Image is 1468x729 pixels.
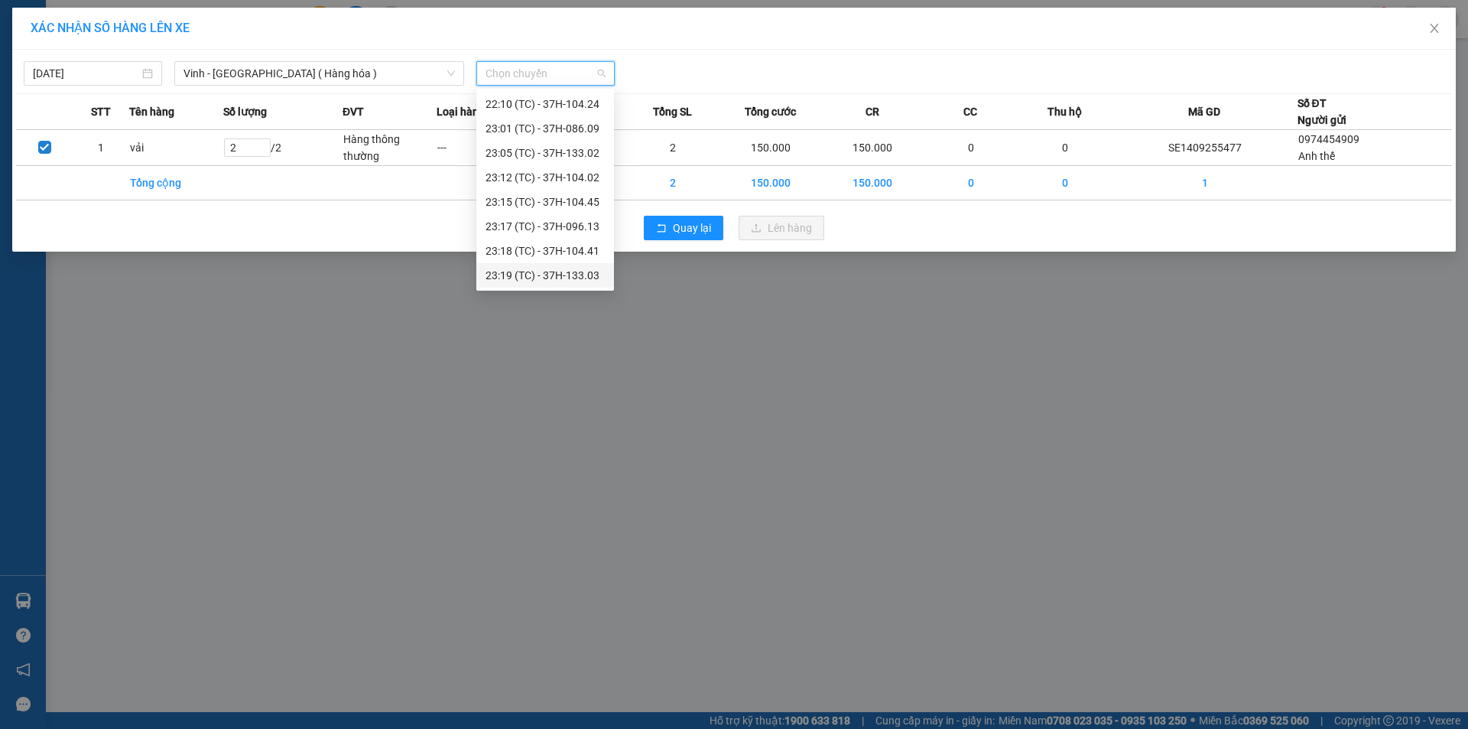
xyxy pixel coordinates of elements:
span: Loại hàng [437,103,485,120]
span: Website [68,34,104,46]
td: 150.000 [822,166,924,200]
td: 1 [1112,166,1297,200]
span: Tên hàng [129,103,174,120]
span: CR [866,103,879,120]
span: ĐVT [343,103,364,120]
span: STT [91,103,111,120]
span: rollback [656,223,667,235]
span: Vinh - Hà Nội ( Hàng hóa ) [183,62,455,85]
div: 23:12 (TC) - 37H-104.02 [486,169,605,186]
span: Anh thế [1298,150,1335,162]
button: rollbackQuay lại [644,216,723,240]
td: / 2 [223,130,342,166]
td: 1 [73,130,129,166]
div: 23:01 (TC) - 37H-086.09 [486,120,605,137]
td: 0 [924,130,1018,166]
div: 23:19 (TC) - 37H-133.03 [486,267,605,284]
td: 0 [924,166,1018,200]
td: 150.000 [719,130,821,166]
div: 23:15 (TC) - 37H-104.45 [486,194,605,210]
td: SE1409255477 [1112,130,1297,166]
span: Thu hộ [1047,103,1082,120]
div: Số ĐT Người gửi [1297,95,1346,129]
td: 150.000 [822,130,924,166]
span: Tổng SL [653,103,692,120]
strong: : [DOMAIN_NAME] [41,32,135,61]
span: close [1428,22,1440,34]
button: Close [1413,8,1456,50]
span: Mã GD [1188,103,1220,120]
span: XÁC NHẬN SỐ HÀNG LÊN XE [31,21,190,35]
span: VP [PERSON_NAME] [101,69,219,102]
span: VP gửi: [7,69,73,102]
strong: TĐ đặt vé: 1900 545 555 [67,5,138,29]
span: VP nhận: [101,69,219,102]
span: VP CHỢ SEN [7,69,73,102]
td: 150.000 [719,166,821,200]
span: Số 11 ngõ 83 [PERSON_NAME] [101,105,185,129]
div: 23:18 (TC) - 37H-104.41 [486,242,605,259]
td: 0 [1018,166,1112,200]
div: 22:10 (TC) - 37H-104.24 [486,96,605,112]
td: Tổng cộng [129,166,223,200]
span: Tổng cước [745,103,796,120]
span: Số 353 quốc lộ 46 đối diện chợ Sen khối [PERSON_NAME] [7,105,91,153]
input: 14/09/2025 [33,65,139,82]
td: 0 [1018,130,1112,166]
td: vải [129,130,223,166]
div: 23:17 (TC) - 37H-096.13 [486,218,605,235]
span: Số lượng [223,103,267,120]
div: 23:05 (TC) - 37H-133.02 [486,145,605,161]
button: uploadLên hàng [739,216,824,240]
td: Hàng thông thường [343,130,437,166]
span: 0974454909 [1298,133,1359,145]
span: down [447,69,456,78]
td: 2 [625,130,719,166]
span: CC [963,103,977,120]
span: Quay lại [673,220,711,236]
td: 2 [625,166,719,200]
td: --- [437,130,531,166]
span: Chọn chuyến [486,62,606,85]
